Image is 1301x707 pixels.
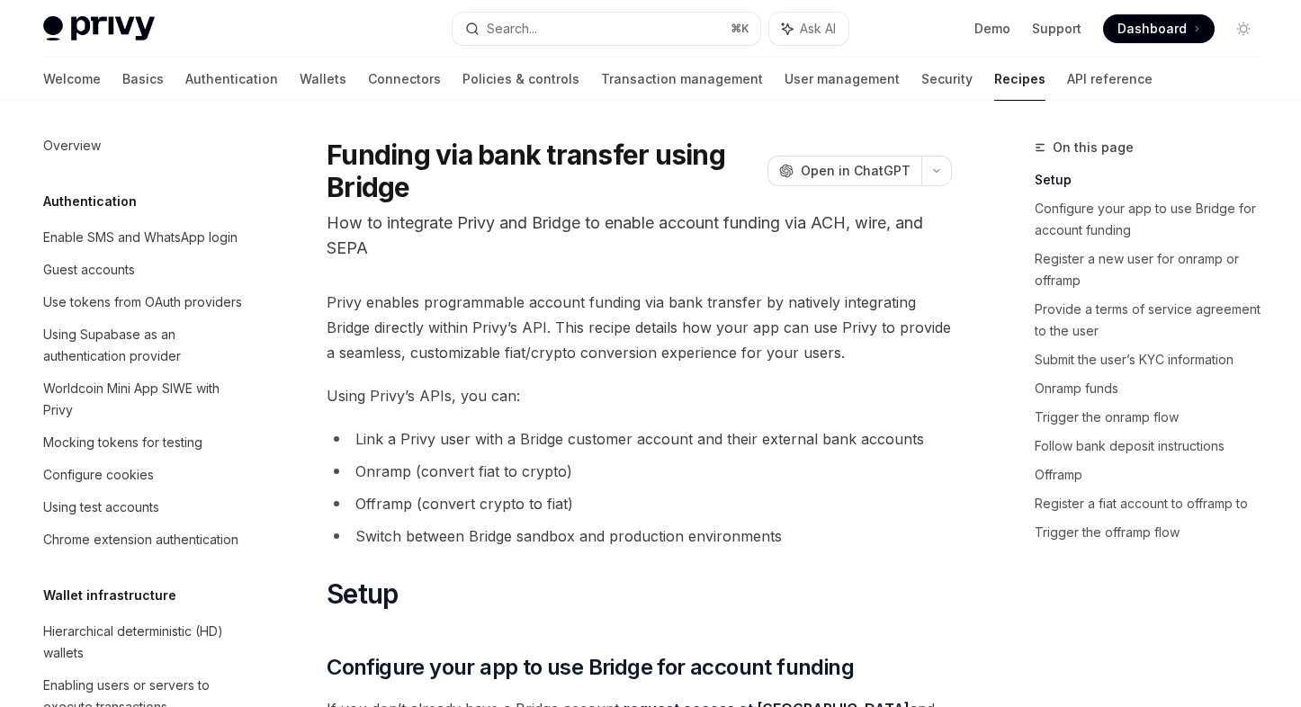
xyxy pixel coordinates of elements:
[43,16,155,41] img: light logo
[1229,14,1258,43] button: Toggle dark mode
[327,577,398,610] span: Setup
[1053,137,1134,158] span: On this page
[601,58,763,101] a: Transaction management
[327,491,952,516] li: Offramp (convert crypto to fiat)
[43,378,248,421] div: Worldcoin Mini App SIWE with Privy
[29,254,259,286] a: Guest accounts
[1067,58,1153,101] a: API reference
[800,20,836,38] span: Ask AI
[327,653,854,682] span: Configure your app to use Bridge for account funding
[1103,14,1215,43] a: Dashboard
[327,290,952,365] span: Privy enables programmable account funding via bank transfer by natively integrating Bridge direc...
[1032,20,1081,38] a: Support
[453,13,759,45] button: Search...⌘K
[29,286,259,318] a: Use tokens from OAuth providers
[122,58,164,101] a: Basics
[185,58,278,101] a: Authentication
[1035,374,1272,403] a: Onramp funds
[43,585,176,606] h5: Wallet infrastructure
[43,58,101,101] a: Welcome
[1035,461,1272,489] a: Offramp
[921,58,973,101] a: Security
[1035,194,1272,245] a: Configure your app to use Bridge for account funding
[43,191,137,212] h5: Authentication
[29,615,259,669] a: Hierarchical deterministic (HD) wallets
[994,58,1045,101] a: Recipes
[1035,403,1272,432] a: Trigger the onramp flow
[29,372,259,426] a: Worldcoin Mini App SIWE with Privy
[974,20,1010,38] a: Demo
[1035,166,1272,194] a: Setup
[43,497,159,518] div: Using test accounts
[29,459,259,491] a: Configure cookies
[29,524,259,556] a: Chrome extension authentication
[731,22,749,36] span: ⌘ K
[300,58,346,101] a: Wallets
[43,135,101,157] div: Overview
[327,383,952,408] span: Using Privy’s APIs, you can:
[43,464,154,486] div: Configure cookies
[29,130,259,162] a: Overview
[767,156,921,186] button: Open in ChatGPT
[1035,432,1272,461] a: Follow bank deposit instructions
[43,259,135,281] div: Guest accounts
[769,13,848,45] button: Ask AI
[462,58,579,101] a: Policies & controls
[327,426,952,452] li: Link a Privy user with a Bridge customer account and their external bank accounts
[327,524,952,549] li: Switch between Bridge sandbox and production environments
[43,291,242,313] div: Use tokens from OAuth providers
[801,162,911,180] span: Open in ChatGPT
[43,324,248,367] div: Using Supabase as an authentication provider
[29,491,259,524] a: Using test accounts
[327,210,952,261] p: How to integrate Privy and Bridge to enable account funding via ACH, wire, and SEPA
[487,18,537,40] div: Search...
[1035,345,1272,374] a: Submit the user’s KYC information
[43,621,248,664] div: Hierarchical deterministic (HD) wallets
[785,58,900,101] a: User management
[368,58,441,101] a: Connectors
[1117,20,1187,38] span: Dashboard
[29,426,259,459] a: Mocking tokens for testing
[29,221,259,254] a: Enable SMS and WhatsApp login
[43,227,238,248] div: Enable SMS and WhatsApp login
[327,459,952,484] li: Onramp (convert fiat to crypto)
[43,432,202,453] div: Mocking tokens for testing
[43,529,238,550] div: Chrome extension authentication
[1035,489,1272,518] a: Register a fiat account to offramp to
[1035,245,1272,295] a: Register a new user for onramp or offramp
[1035,518,1272,547] a: Trigger the offramp flow
[29,318,259,372] a: Using Supabase as an authentication provider
[327,139,760,203] h1: Funding via bank transfer using Bridge
[1035,295,1272,345] a: Provide a terms of service agreement to the user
